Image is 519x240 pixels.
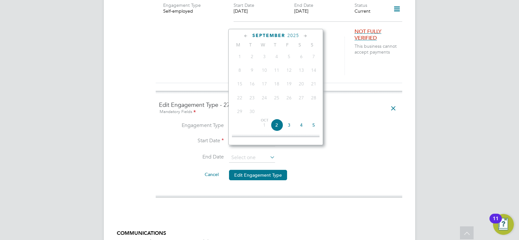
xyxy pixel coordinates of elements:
span: 4 [295,119,308,131]
span: Oct [258,119,271,122]
span: 28 [308,92,320,104]
span: 24 [258,92,271,104]
span: 10 [283,133,295,145]
span: 16 [246,78,258,90]
span: 1 [234,50,246,63]
span: 6 [234,133,246,145]
span: 25 [271,92,283,104]
label: End Date [294,2,313,8]
label: End Date [159,154,224,160]
span: 26 [283,92,295,104]
span: 11 [271,64,283,76]
span: This business cannot accept payments [355,43,405,55]
span: 8 [234,64,246,76]
span: NOT FULLY VERIFIED [355,28,381,42]
button: Open Resource Center, 11 new notifications [493,214,514,235]
span: 18 [271,78,283,90]
div: [DATE] [294,8,355,14]
label: Status [355,2,367,8]
span: 6 [295,50,308,63]
span: 5 [283,50,295,63]
span: 21 [308,78,320,90]
span: 7 [246,133,258,145]
span: 9 [246,64,258,76]
span: 14 [308,64,320,76]
label: Engagement Type [163,2,201,8]
span: 3 [283,119,295,131]
span: T [244,42,257,48]
div: Self-employed [163,8,223,14]
span: 3 [258,50,271,63]
span: 19 [283,78,295,90]
h4: Edit Engagement Type - 277934 [159,101,399,116]
div: [DATE] [234,8,294,14]
label: Start Date [234,2,254,8]
span: 10 [258,64,271,76]
span: 23 [246,92,258,104]
span: 29 [234,105,246,118]
span: 2025 [287,33,299,38]
label: Engagement Type Profile [234,28,285,34]
div: Current [355,8,385,14]
span: 11 [295,133,308,145]
span: W [257,42,269,48]
span: 2 [246,50,258,63]
span: 12 [308,133,320,145]
span: 2 [271,119,283,131]
span: F [281,42,294,48]
span: 9 [271,133,283,145]
button: Edit Engagement Type [229,170,287,180]
label: Start Date [159,137,224,144]
span: S [306,42,318,48]
span: M [232,42,244,48]
span: 12 [283,64,295,76]
span: 7 [308,50,320,63]
span: 20 [295,78,308,90]
input: Select one [229,153,275,163]
span: 13 [295,64,308,76]
span: T [269,42,281,48]
h5: COMMUNICATIONS [117,230,402,237]
span: 17 [258,78,271,90]
span: 30 [246,105,258,118]
span: 4 [271,50,283,63]
span: S [294,42,306,48]
span: 22 [234,92,246,104]
div: Mandatory Fields [159,108,399,116]
label: Engagement Type [159,122,224,129]
div: 11 [493,219,499,227]
button: Cancel [199,169,224,180]
span: 1 [258,119,271,131]
span: 27 [295,92,308,104]
span: September [252,33,285,38]
span: 8 [258,133,271,145]
span: 15 [234,78,246,90]
span: 5 [308,119,320,131]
